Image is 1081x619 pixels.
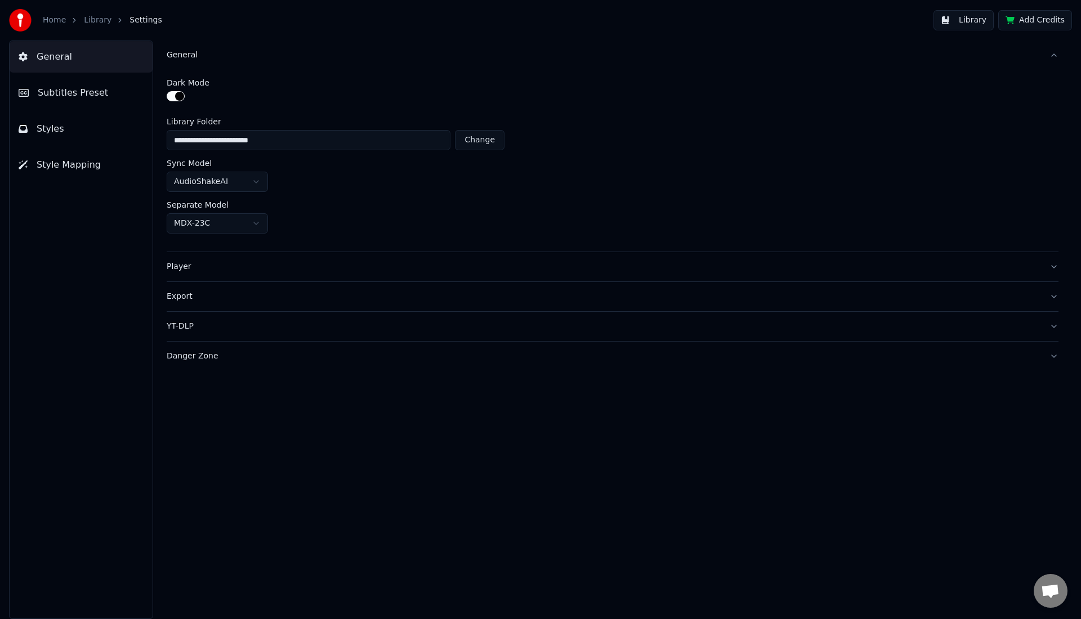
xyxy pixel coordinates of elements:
[1034,574,1067,608] a: Open chat
[167,261,1040,272] div: Player
[167,50,1040,61] div: General
[9,9,32,32] img: youka
[37,50,72,64] span: General
[167,321,1040,332] div: YT-DLP
[43,15,66,26] a: Home
[998,10,1072,30] button: Add Credits
[10,41,153,73] button: General
[37,122,64,136] span: Styles
[167,252,1058,281] button: Player
[167,79,209,87] label: Dark Mode
[84,15,111,26] a: Library
[37,158,101,172] span: Style Mapping
[167,118,504,125] label: Library Folder
[129,15,162,26] span: Settings
[167,351,1040,362] div: Danger Zone
[167,312,1058,341] button: YT-DLP
[10,77,153,109] button: Subtitles Preset
[43,15,162,26] nav: breadcrumb
[10,149,153,181] button: Style Mapping
[167,41,1058,70] button: General
[167,201,229,209] label: Separate Model
[167,70,1058,252] div: General
[38,86,108,100] span: Subtitles Preset
[933,10,994,30] button: Library
[10,113,153,145] button: Styles
[455,130,504,150] button: Change
[167,291,1040,302] div: Export
[167,342,1058,371] button: Danger Zone
[167,282,1058,311] button: Export
[167,159,212,167] label: Sync Model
